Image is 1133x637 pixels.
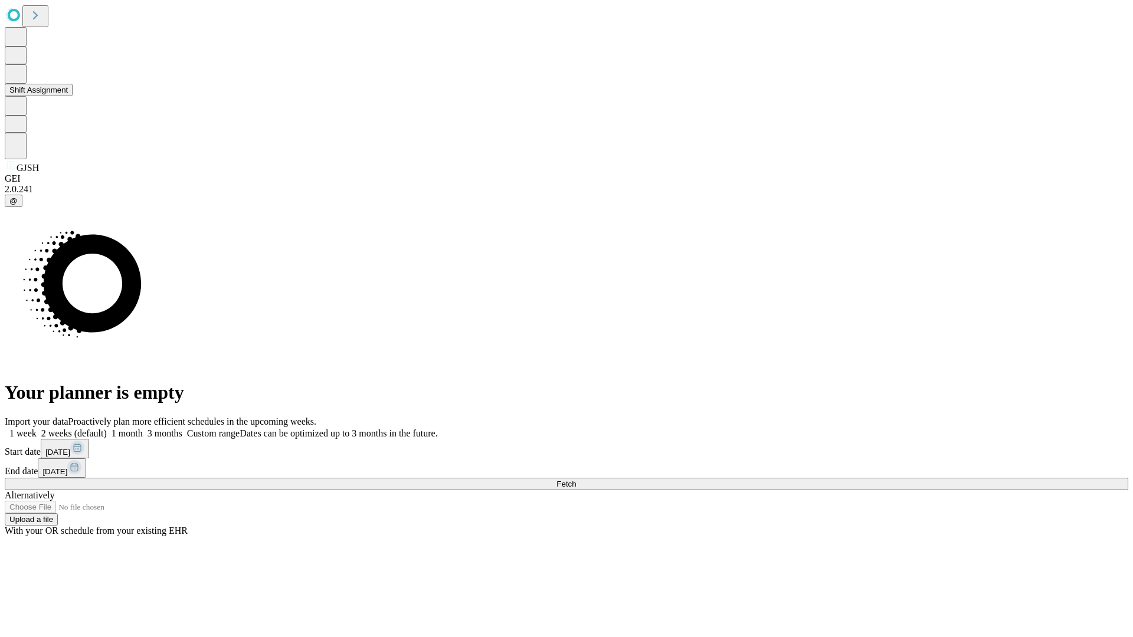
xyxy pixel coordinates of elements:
[148,428,182,438] span: 3 months
[45,448,70,457] span: [DATE]
[5,382,1128,403] h1: Your planner is empty
[5,173,1128,184] div: GEI
[9,196,18,205] span: @
[5,490,54,500] span: Alternatively
[556,480,576,488] span: Fetch
[5,416,68,426] span: Import your data
[5,458,1128,478] div: End date
[42,467,67,476] span: [DATE]
[38,458,86,478] button: [DATE]
[5,513,58,526] button: Upload a file
[17,163,39,173] span: GJSH
[5,526,188,536] span: With your OR schedule from your existing EHR
[41,439,89,458] button: [DATE]
[5,195,22,207] button: @
[187,428,240,438] span: Custom range
[112,428,143,438] span: 1 month
[240,428,437,438] span: Dates can be optimized up to 3 months in the future.
[5,84,73,96] button: Shift Assignment
[5,184,1128,195] div: 2.0.241
[9,428,37,438] span: 1 week
[5,439,1128,458] div: Start date
[5,478,1128,490] button: Fetch
[68,416,316,426] span: Proactively plan more efficient schedules in the upcoming weeks.
[41,428,107,438] span: 2 weeks (default)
